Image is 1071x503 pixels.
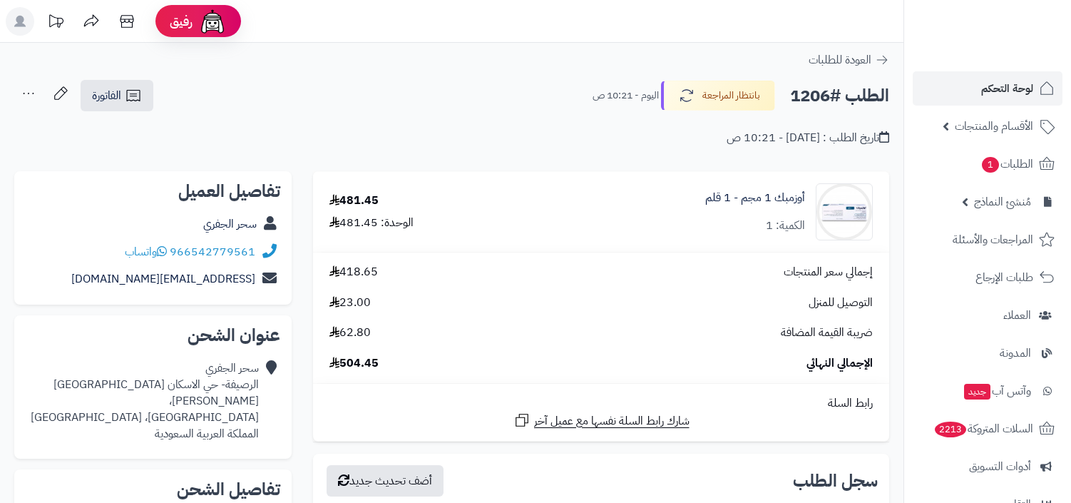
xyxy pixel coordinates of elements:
span: العودة للطلبات [809,51,871,68]
span: 504.45 [329,355,379,372]
a: أدوات التسويق [913,449,1062,484]
span: المراجعات والأسئلة [953,230,1033,250]
h2: عنوان الشحن [26,327,280,344]
a: سحر الجفري [203,215,257,233]
a: السلات المتروكة2213 [913,412,1062,446]
span: 2213 [935,422,966,437]
span: شارك رابط السلة نفسها مع عميل آخر [534,413,690,430]
a: المراجعات والأسئلة [913,223,1062,257]
span: ضريبة القيمة المضافة [781,325,873,341]
span: إجمالي سعر المنتجات [784,264,873,280]
span: 23.00 [329,295,371,311]
a: العملاء [913,298,1062,332]
div: 481.45 [329,193,379,209]
div: سحر الجفري الرصيفة- حي الاسكان [GEOGRAPHIC_DATA][PERSON_NAME]، [GEOGRAPHIC_DATA]، [GEOGRAPHIC_DAT... [26,360,259,442]
a: الطلبات1 [913,147,1062,181]
h2: تفاصيل الشحن [26,481,280,498]
h3: سجل الطلب [793,472,878,489]
span: الطلبات [980,154,1033,174]
span: العملاء [1003,305,1031,325]
img: 1752135870-Ozempic%201mg%201%20pen-90x90.jpg [816,183,872,240]
div: الكمية: 1 [766,218,805,234]
a: طلبات الإرجاع [913,260,1062,295]
span: لوحة التحكم [981,78,1033,98]
span: 418.65 [329,264,378,280]
span: الأقسام والمنتجات [955,116,1033,136]
a: العودة للطلبات [809,51,889,68]
img: logo-2.png [974,39,1057,68]
button: أضف تحديث جديد [327,465,444,497]
a: المدونة [913,336,1062,370]
button: بانتظار المراجعة [661,81,775,111]
span: السلات المتروكة [933,419,1033,439]
span: 62.80 [329,325,371,341]
a: تحديثات المنصة [38,7,73,39]
span: مُنشئ النماذج [974,192,1031,212]
span: الإجمالي النهائي [806,355,873,372]
a: أوزمبك 1 مجم - 1 قلم [705,190,805,206]
span: 1 [982,157,999,173]
span: وآتس آب [963,381,1031,401]
span: طلبات الإرجاع [975,268,1033,288]
a: لوحة التحكم [913,71,1062,106]
a: الفاتورة [81,80,153,111]
span: أدوات التسويق [969,457,1031,477]
div: رابط السلة [319,395,883,412]
div: تاريخ الطلب : [DATE] - 10:21 ص [727,130,889,146]
div: الوحدة: 481.45 [329,215,414,231]
a: واتساب [125,243,167,260]
span: رفيق [170,13,193,30]
a: [EMAIL_ADDRESS][DOMAIN_NAME] [71,270,255,288]
span: التوصيل للمنزل [809,295,873,311]
small: اليوم - 10:21 ص [593,88,659,103]
a: وآتس آبجديد [913,374,1062,408]
a: 966542779561 [170,243,255,260]
span: الفاتورة [92,87,121,104]
h2: الطلب #1206 [790,81,889,111]
span: جديد [964,384,990,400]
a: شارك رابط السلة نفسها مع عميل آخر [513,412,690,430]
span: المدونة [1000,343,1031,363]
img: ai-face.png [198,7,227,36]
h2: تفاصيل العميل [26,183,280,200]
